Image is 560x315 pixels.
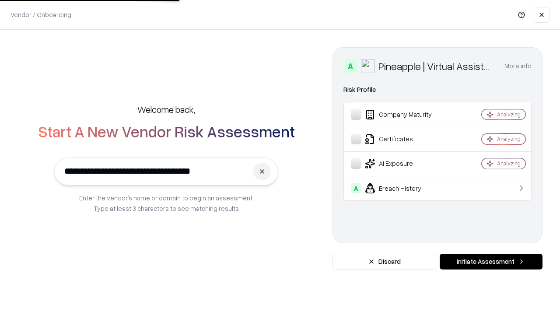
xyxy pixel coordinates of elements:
[351,158,455,169] div: AI Exposure
[497,135,521,143] div: Analyzing
[137,103,195,115] h5: Welcome back,
[79,192,254,213] p: Enter the vendor’s name or domain to begin an assessment. Type at least 3 characters to see match...
[378,59,494,73] div: Pineapple | Virtual Assistant Agency
[504,58,532,74] button: More info
[351,109,455,120] div: Company Maturity
[351,183,361,193] div: A
[497,111,521,118] div: Analyzing
[351,183,455,193] div: Breach History
[351,134,455,144] div: Certificates
[38,122,295,140] h2: Start A New Vendor Risk Assessment
[343,59,357,73] div: A
[361,59,375,73] img: Pineapple | Virtual Assistant Agency
[343,84,532,95] div: Risk Profile
[332,254,436,269] button: Discard
[440,254,542,269] button: Initiate Assessment
[10,10,71,19] p: Vendor / Onboarding
[497,160,521,167] div: Analyzing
